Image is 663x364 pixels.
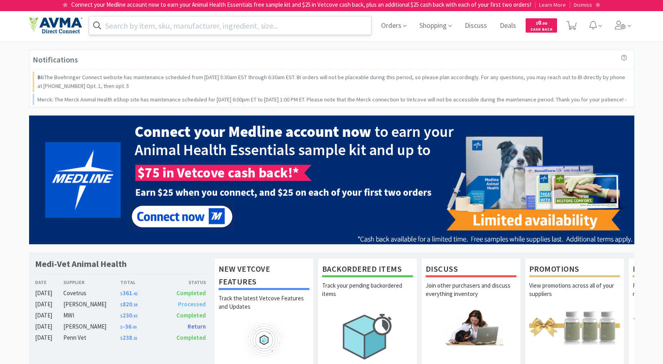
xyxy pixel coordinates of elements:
[63,300,120,309] div: [PERSON_NAME]
[120,311,137,319] span: 230
[462,10,490,41] span: Discuss
[426,263,516,277] h1: Discuss
[176,289,206,297] span: Completed
[37,74,44,81] strong: BI:
[322,263,413,277] h1: Backordered Items
[120,289,137,297] span: 361
[569,1,571,8] span: |
[35,300,64,309] div: [DATE]
[219,322,309,358] img: hero_feature_roadmap.png
[35,278,64,286] div: Date
[120,325,123,330] span: $
[322,309,413,364] img: hero_backorders.png
[35,311,64,320] div: [DATE]
[529,281,620,309] p: View promotions across all of your suppliers
[219,294,309,322] p: Track the latest Vetcove Features and Updates
[176,311,206,319] span: Completed
[89,16,372,35] input: Search by item, sku, manufacturer, ingredient, size...
[120,334,137,341] span: 238
[132,336,137,341] span: . 31
[378,10,410,41] span: Orders
[35,322,64,331] div: [DATE]
[35,311,206,320] a: [DATE]MWI$230.93Completed
[35,288,64,298] div: [DATE]
[35,322,206,331] a: [DATE][PERSON_NAME]$-36.00Return
[536,21,538,26] span: $
[539,1,566,8] span: Learn More
[63,311,120,320] div: MWI
[37,95,626,104] p: Merck: The Merck Animal Health eShop site has maintenance scheduled for [DATE] 6:00pm ET to [DATE...
[120,278,163,286] div: Total
[63,288,120,298] div: Covetrus
[178,300,206,308] span: Processed
[497,10,519,41] span: Deals
[33,53,78,66] h3: Notifications
[132,302,137,308] span: . 38
[574,1,592,8] span: Dismiss
[35,288,206,298] a: [DATE]Covetrus$361.42Completed
[120,300,137,308] span: 820
[35,258,127,270] h1: Medi-Vet Animal Health
[37,73,628,91] p: The Boehringer Connect website has maintenance scheduled from [DATE] 5:30am EST through 6:30am ES...
[188,323,206,330] span: Return
[63,278,120,286] div: Supplier
[176,334,206,341] span: Completed
[120,291,123,296] span: $
[120,313,123,319] span: $
[497,22,519,29] a: Deals
[526,15,557,36] a: $0.00Cash Back
[63,322,120,331] div: [PERSON_NAME]
[541,21,547,26] span: . 00
[120,302,123,308] span: $
[163,278,206,286] div: Status
[530,27,552,33] span: Cash Back
[322,281,413,309] p: Track your pending backordered items
[35,333,206,343] a: [DATE]Penn Vet$238.31Completed
[63,333,120,343] div: Penn Vet
[219,263,309,290] h1: New Vetcove Features
[29,115,634,244] img: ce6afa43f08247b5a07d73eaa7800fbd_796.png
[536,19,547,26] span: 0
[132,313,137,319] span: . 93
[426,281,516,309] p: Join other purchasers and discuss everything inventory
[120,323,137,330] span: -36
[132,291,137,296] span: . 42
[131,325,137,330] span: . 00
[534,1,536,8] span: |
[120,336,123,341] span: $
[416,10,455,41] span: Shopping
[29,17,82,34] img: e4e33dab9f054f5782a47901c742baa9_102.png
[529,309,620,345] img: hero_promotions.png
[426,309,516,345] img: hero_discuss.png
[529,263,620,277] h1: Promotions
[35,300,206,309] a: [DATE][PERSON_NAME]$820.38Processed
[462,22,490,29] a: Discuss
[35,333,64,343] div: [DATE]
